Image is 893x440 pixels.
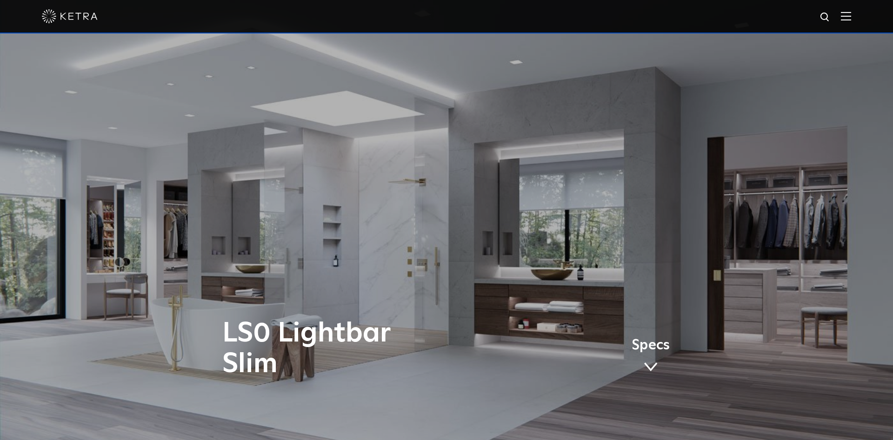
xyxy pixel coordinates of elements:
img: search icon [820,12,831,23]
span: Specs [632,339,670,352]
img: Hamburger%20Nav.svg [841,12,851,20]
a: Specs [632,339,670,375]
h1: LS0 Lightbar Slim [222,318,485,380]
img: ketra-logo-2019-white [42,9,98,23]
